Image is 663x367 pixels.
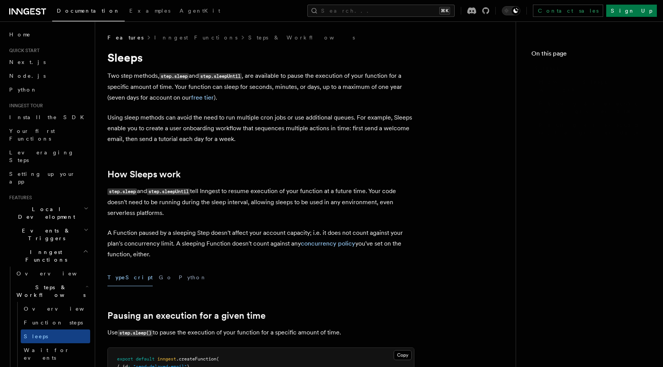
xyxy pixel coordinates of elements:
a: How Sleeps work [107,169,181,180]
a: Documentation [52,2,125,21]
span: default [136,356,155,362]
a: How Sleeps work [536,75,648,97]
a: Leveraging Steps [6,146,90,167]
span: Overview [16,270,96,277]
p: Using sleep methods can avoid the need to run multiple cron jobs or use additional queues. For ex... [107,112,414,144]
span: export [117,356,133,362]
a: Examples [125,2,175,21]
a: Install the SDK [6,110,90,124]
a: Your first Functions [6,124,90,146]
button: Events & Triggers [6,224,90,245]
button: Inngest Functions [6,245,90,267]
code: step.sleep() [118,330,153,336]
button: Python [179,269,207,286]
span: Leveraging Steps [9,149,74,163]
a: Inngest Functions [154,34,237,41]
span: Wait for events [24,347,69,361]
a: Sleeps [21,329,90,343]
a: Sign Up [606,5,657,17]
button: Search...⌘K [307,5,455,17]
span: Your first Functions [9,128,55,142]
span: Install the SDK [9,114,89,120]
button: Toggle dark mode [502,6,520,15]
a: Function steps [21,316,90,329]
span: Pausing an execution for a given time [539,100,648,115]
a: Pausing an execution until a given date [536,118,648,139]
h4: On this page [531,49,648,61]
span: Inngest tour [6,103,43,109]
span: Function steps [24,319,83,326]
span: Home [9,31,31,38]
span: inngest [157,356,176,362]
h1: Sleeps [107,51,414,64]
span: Features [6,195,32,201]
a: Python [6,83,90,97]
span: Overview [24,306,103,312]
p: and tell Inngest to resume execution of your function at a future time. Your code doesn't need to... [107,186,414,218]
a: Overview [21,302,90,316]
a: Contact sales [533,5,603,17]
button: Go [159,269,173,286]
a: Steps & Workflows [248,34,355,41]
p: A Function paused by a sleeping Step doesn't affect your account capacity; i.e. it does not count... [107,228,414,260]
a: Wait for events [21,343,90,365]
span: Sleeps [534,64,559,72]
button: TypeScript [107,269,153,286]
a: Next.js [6,55,90,69]
span: Inngest Functions [6,248,83,264]
button: Steps & Workflows [13,280,90,302]
code: step.sleep [159,73,189,80]
span: Features [107,34,143,41]
code: step.sleepUntil [199,73,242,80]
span: Next.js [9,59,46,65]
a: Home [6,28,90,41]
a: Pausing an execution for a given time [107,310,266,321]
span: Local Development [6,205,84,221]
a: concurrency policy [301,240,355,247]
span: Examples [129,8,170,14]
code: step.sleep [107,188,137,195]
span: Quick start [6,48,40,54]
a: AgentKit [175,2,225,21]
a: Pausing an execution for a given time [536,97,648,118]
a: Setting up your app [6,167,90,188]
span: ( [216,356,219,362]
span: Pausing an execution until a given date [539,121,648,136]
span: Events & Triggers [6,227,84,242]
span: Documentation [57,8,120,14]
span: Sleeps [24,333,48,339]
span: AgentKit [180,8,220,14]
a: free tier [191,94,214,101]
span: Node.js [9,73,46,79]
kbd: ⌘K [439,7,450,15]
button: Local Development [6,202,90,224]
span: How Sleeps work [539,78,648,93]
a: Node.js [6,69,90,83]
p: Use to pause the execution of your function for a specific amount of time. [107,327,414,338]
span: Steps & Workflows [13,283,86,299]
span: Setting up your app [9,171,75,185]
button: Copy [394,350,412,360]
a: Overview [13,267,90,280]
p: Two step methods, and , are available to pause the execution of your function for a specific amou... [107,70,414,103]
span: Python [9,87,37,93]
code: step.sleepUntil [147,188,190,195]
span: .createFunction [176,356,216,362]
a: Sleeps [531,61,648,75]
